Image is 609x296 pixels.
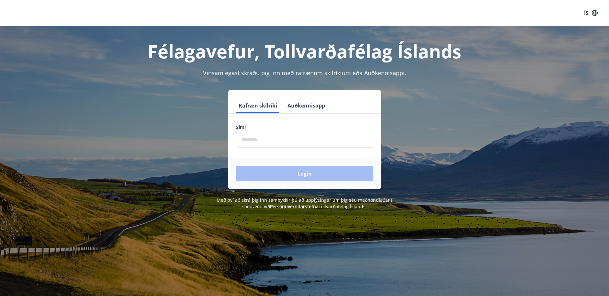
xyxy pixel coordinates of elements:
[270,203,319,210] a: Persónuverndarstefna
[236,124,373,131] label: Sími
[79,39,530,63] h1: Félagavefur, Tollvarðafélag Íslands
[236,98,280,113] button: Rafræn skilríki
[203,69,406,77] span: Vinsamlegast skráðu þig inn með rafrænum skilríkjum eða Auðkennisappi.
[581,7,601,19] button: ÍS
[217,197,392,210] span: Með því að skrá þig inn samþykkir þú að upplýsingar um þig séu meðhöndlaðar í samræmi við Tollvar...
[285,98,328,113] button: Auðkennisapp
